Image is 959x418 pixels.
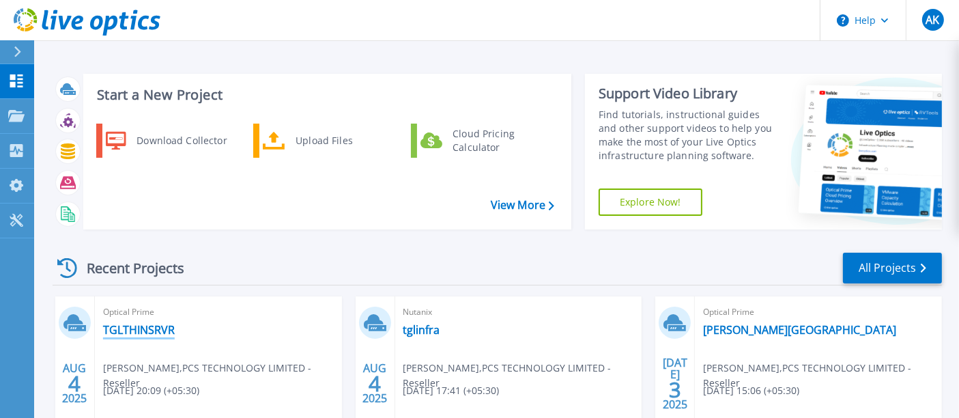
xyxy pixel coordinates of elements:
span: Optical Prime [703,305,934,320]
a: Explore Now! [599,189,702,216]
span: 4 [369,378,381,389]
a: Cloud Pricing Calculator [411,124,551,158]
div: Recent Projects [53,251,203,285]
a: tglinfra [403,323,440,337]
div: AUG 2025 [362,359,388,408]
a: [PERSON_NAME][GEOGRAPHIC_DATA] [703,323,896,337]
span: AK [926,14,939,25]
span: 3 [669,384,681,395]
span: Nutanix [403,305,634,320]
a: Upload Files [253,124,393,158]
a: Download Collector [96,124,236,158]
div: [DATE] 2025 [662,359,688,408]
span: [DATE] 20:09 (+05:30) [103,383,199,398]
span: [PERSON_NAME] , PCS TECHNOLOGY LIMITED - Reseller [103,361,342,391]
a: All Projects [843,253,942,283]
div: Cloud Pricing Calculator [446,127,547,154]
div: Download Collector [130,127,233,154]
span: [DATE] 15:06 (+05:30) [703,383,799,398]
div: Find tutorials, instructional guides and other support videos to help you make the most of your L... [599,108,777,163]
div: Support Video Library [599,85,777,102]
a: TGLTHINSRVR [103,323,175,337]
a: View More [491,199,554,212]
div: AUG 2025 [61,359,87,408]
div: Upload Files [289,127,390,154]
span: [DATE] 17:41 (+05:30) [403,383,500,398]
span: 4 [68,378,81,389]
span: [PERSON_NAME] , PCS TECHNOLOGY LIMITED - Reseller [403,361,642,391]
span: Optical Prime [103,305,334,320]
span: [PERSON_NAME] , PCS TECHNOLOGY LIMITED - Reseller [703,361,942,391]
h3: Start a New Project [97,87,554,102]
